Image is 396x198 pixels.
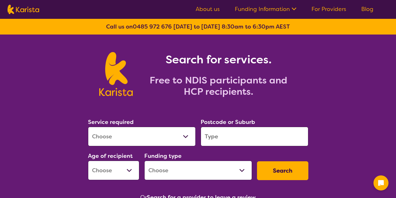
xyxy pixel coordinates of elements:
[140,52,297,67] h1: Search for services.
[88,152,133,160] label: Age of recipient
[235,5,296,13] a: Funding Information
[99,52,133,96] img: Karista logo
[8,5,39,14] img: Karista logo
[196,5,220,13] a: About us
[144,152,182,160] label: Funding type
[201,118,255,126] label: Postcode or Suburb
[133,23,172,30] a: 0485 972 676
[361,5,373,13] a: Blog
[106,23,290,30] b: Call us on [DATE] to [DATE] 8:30am to 6:30pm AEST
[201,127,308,146] input: Type
[311,5,346,13] a: For Providers
[88,118,134,126] label: Service required
[257,161,308,180] button: Search
[140,75,297,97] h2: Free to NDIS participants and HCP recipients.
